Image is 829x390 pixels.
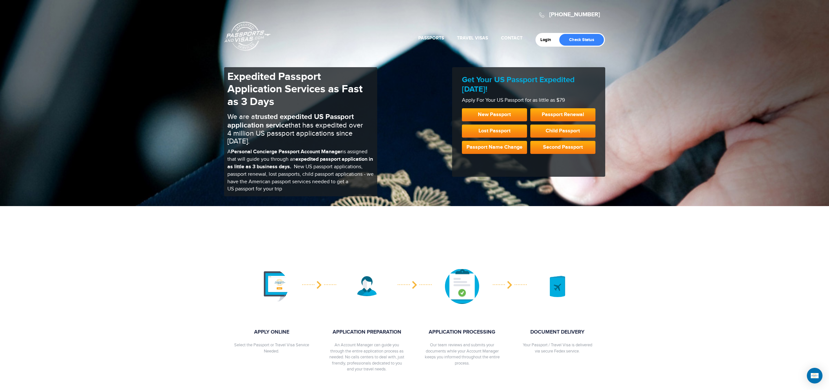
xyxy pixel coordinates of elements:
[520,342,595,354] p: Your Passport / Travel Visa is delivered via secure Fedex service.
[227,113,374,145] h2: We are a that has expedited over 4 million US passport applications since [DATE].
[462,141,527,154] a: Passport Name Change
[445,269,479,304] img: image description
[254,269,289,303] img: image description
[540,37,556,42] a: Login
[227,112,354,129] strong: trusted expedited US Passport application service
[559,34,604,46] a: Check Status
[350,276,384,296] img: image description
[224,22,271,51] a: Passports & [DOMAIN_NAME]
[227,70,374,108] h1: Expedited Passport Application Services as Fast as 3 Days
[462,97,595,104] p: Apply For Your US Passport for as little as $79
[457,35,488,41] a: Travel Visas
[329,342,404,372] p: An Account Manager can guide you through the entire application process as needed. No calls cente...
[234,342,309,354] p: Select the Passport or Travel Visa Service Needed.
[234,329,309,336] strong: APPLY ONLINE
[418,35,444,41] a: Passports
[530,141,595,154] a: Second Passport
[530,108,595,121] a: Passport Renewal
[530,125,595,138] a: Child Passport
[425,342,500,366] p: Our team reviews and submits your documents while your Account Manager keeps you informed through...
[227,148,374,193] p: A is assigned that will guide you through an New US passport applications, passport renewal, lost...
[231,149,342,155] strong: Personal Concierge Passport Account Manager
[329,329,404,336] strong: APPLICATION PREPARATION
[501,35,522,41] a: Contact
[462,75,595,94] h2: Get Your US Passport Expedited [DATE]!
[462,159,595,167] iframe: Customer reviews powered by Trustpilot
[462,125,527,138] a: Lost Passport
[462,108,527,121] a: New Passport
[227,156,373,170] strong: expedited passport application in as little as 3 business days.
[807,368,822,383] div: Open Intercom Messenger
[520,329,595,336] strong: DOCUMENT DELIVERY
[549,11,600,18] a: [PHONE_NUMBER]
[425,329,500,336] strong: APPLICATION PROCESSING
[540,276,575,297] img: image description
